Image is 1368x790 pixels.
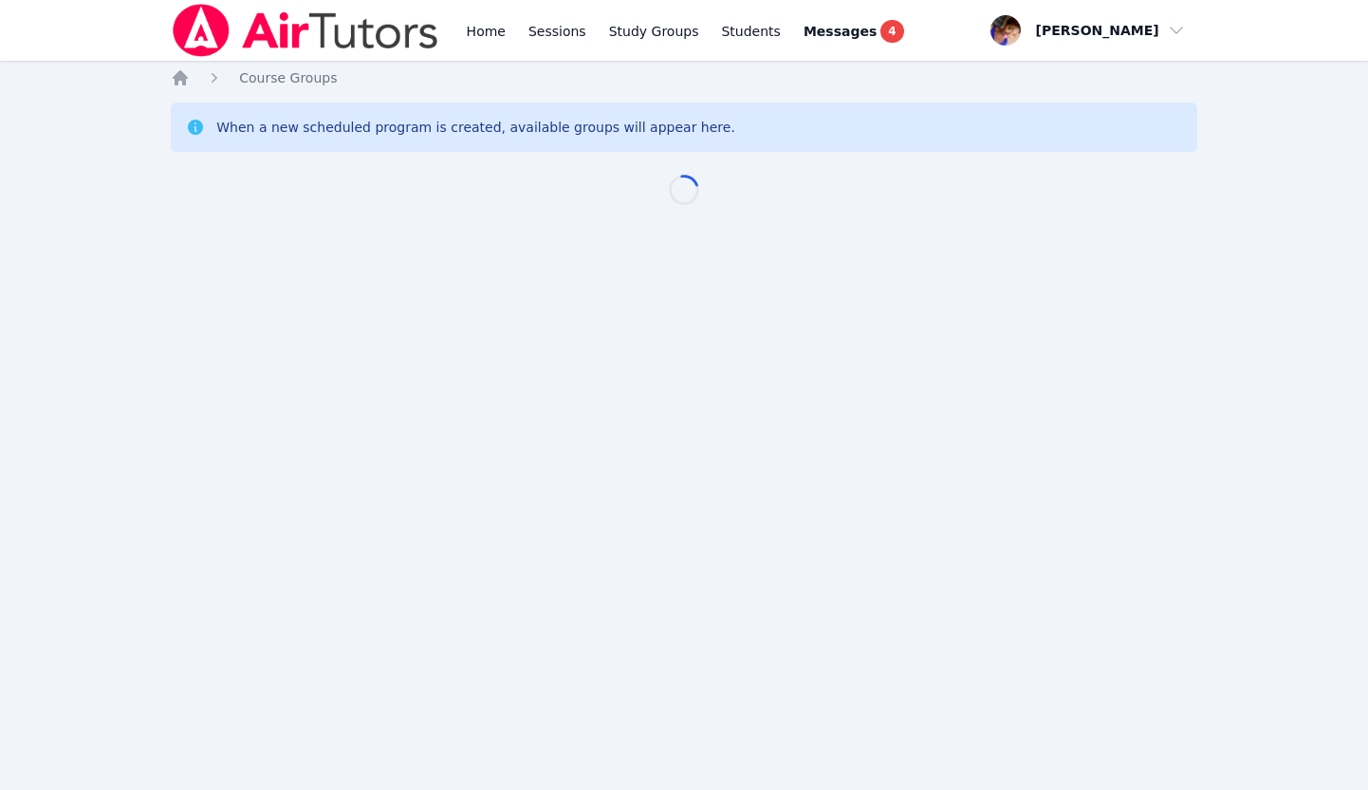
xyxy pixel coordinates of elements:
span: 4 [880,20,903,43]
img: Air Tutors [171,4,439,57]
div: When a new scheduled program is created, available groups will appear here. [216,118,735,137]
span: Messages [804,22,877,41]
a: Course Groups [239,68,337,87]
nav: Breadcrumb [171,68,1197,87]
span: Course Groups [239,70,337,85]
